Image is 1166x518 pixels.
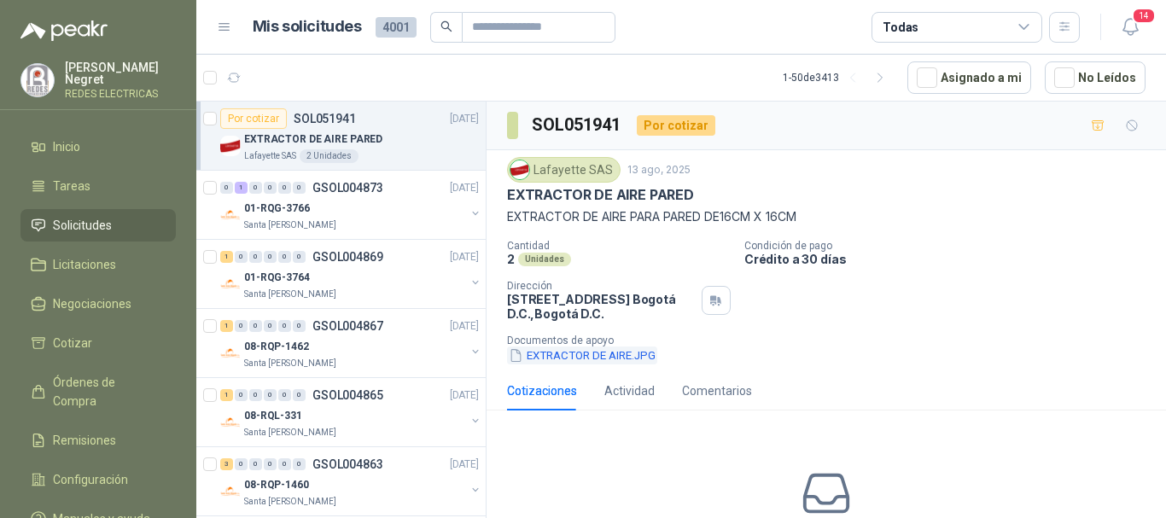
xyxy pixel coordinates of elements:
div: 0 [293,320,306,332]
a: 3 0 0 0 0 0 GSOL004863[DATE] Company Logo08-RQP-1460Santa [PERSON_NAME] [220,454,482,509]
div: 3 [220,458,233,470]
div: 0 [293,458,306,470]
div: 0 [278,320,291,332]
div: 0 [264,320,277,332]
div: 1 [220,389,233,401]
div: 0 [278,458,291,470]
a: Tareas [20,170,176,202]
span: Licitaciones [53,255,116,274]
a: 1 0 0 0 0 0 GSOL004867[DATE] Company Logo08-RQP-1462Santa [PERSON_NAME] [220,316,482,370]
div: 0 [278,389,291,401]
a: Configuración [20,463,176,496]
div: Por cotizar [637,115,715,136]
p: Santa [PERSON_NAME] [244,218,336,232]
h1: Mis solicitudes [253,15,362,39]
div: 0 [278,182,291,194]
p: Cantidad [507,240,731,252]
div: 0 [235,458,248,470]
p: 08-RQP-1460 [244,477,309,493]
div: 0 [293,251,306,263]
div: 0 [264,251,277,263]
p: REDES ELECTRICAS [65,89,176,99]
p: 08-RQL-331 [244,408,302,424]
span: 4001 [376,17,417,38]
img: Company Logo [220,274,241,294]
span: Órdenes de Compra [53,373,160,410]
p: Santa [PERSON_NAME] [244,426,336,439]
div: 0 [249,458,262,470]
span: Negociaciones [53,294,131,313]
div: 1 - 50 de 3413 [783,64,894,91]
div: 0 [293,182,306,194]
a: Órdenes de Compra [20,366,176,417]
div: 1 [220,320,233,332]
div: 0 [235,320,248,332]
p: 08-RQP-1462 [244,339,309,355]
p: GSOL004865 [312,389,383,401]
div: 0 [249,320,262,332]
p: Crédito a 30 días [744,252,1159,266]
p: GSOL004869 [312,251,383,263]
a: 1 0 0 0 0 0 GSOL004869[DATE] Company Logo01-RQG-3764Santa [PERSON_NAME] [220,247,482,301]
h3: SOL051941 [532,112,623,138]
p: 01-RQG-3764 [244,270,310,286]
div: 1 [235,182,248,194]
img: Logo peakr [20,20,108,41]
button: 14 [1115,12,1146,43]
a: Por cotizarSOL051941[DATE] Company LogoEXTRACTOR DE AIRE PAREDLafayette SAS2 Unidades [196,102,486,171]
img: Company Logo [220,136,241,156]
p: Condición de pago [744,240,1159,252]
p: [DATE] [450,457,479,473]
span: Solicitudes [53,216,112,235]
p: [DATE] [450,180,479,196]
div: 0 [293,389,306,401]
img: Company Logo [510,160,529,179]
img: Company Logo [220,343,241,364]
button: EXTRACTOR DE AIRE.JPG [507,346,657,364]
p: Santa [PERSON_NAME] [244,288,336,301]
p: GSOL004873 [312,182,383,194]
span: Cotizar [53,334,92,352]
div: 0 [220,182,233,194]
p: [DATE] [450,249,479,265]
div: 0 [249,251,262,263]
p: Santa [PERSON_NAME] [244,495,336,509]
p: Documentos de apoyo [507,335,1159,346]
img: Company Logo [220,205,241,225]
div: 0 [264,182,277,194]
p: 2 [507,252,515,266]
p: GSOL004863 [312,458,383,470]
span: Configuración [53,470,128,489]
p: Dirección [507,280,695,292]
div: 0 [264,389,277,401]
div: Lafayette SAS [507,157,621,183]
div: 0 [249,182,262,194]
span: Inicio [53,137,80,156]
div: 0 [235,251,248,263]
span: Remisiones [53,431,116,450]
img: Company Logo [21,64,54,96]
div: Unidades [518,253,571,266]
div: 0 [249,389,262,401]
p: SOL051941 [294,113,356,125]
span: Tareas [53,177,90,195]
div: 0 [264,458,277,470]
a: Remisiones [20,424,176,457]
a: 0 1 0 0 0 0 GSOL004873[DATE] Company Logo01-RQG-3766Santa [PERSON_NAME] [220,178,482,232]
a: Cotizar [20,327,176,359]
p: EXTRACTOR DE AIRE PARED [244,131,382,148]
div: Actividad [604,381,655,400]
div: 0 [278,251,291,263]
img: Company Logo [220,412,241,433]
p: Lafayette SAS [244,149,296,163]
p: 13 ago, 2025 [627,162,691,178]
p: [DATE] [450,318,479,335]
p: [DATE] [450,111,479,127]
div: Todas [883,18,918,37]
div: Cotizaciones [507,381,577,400]
div: 2 Unidades [300,149,359,163]
button: Asignado a mi [907,61,1031,94]
a: 1 0 0 0 0 0 GSOL004865[DATE] Company Logo08-RQL-331Santa [PERSON_NAME] [220,385,482,439]
a: Licitaciones [20,248,176,281]
p: [STREET_ADDRESS] Bogotá D.C. , Bogotá D.C. [507,292,695,321]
